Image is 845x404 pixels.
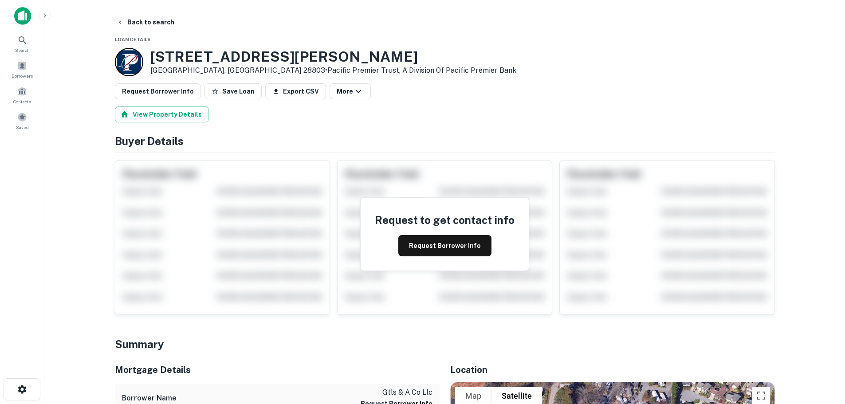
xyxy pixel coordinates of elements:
[398,235,491,256] button: Request Borrower Info
[265,83,326,99] button: Export CSV
[3,31,42,55] a: Search
[13,98,31,105] span: Contacts
[15,47,30,54] span: Search
[327,66,516,75] a: Pacific Premier Trust, A Division Of Pacific Premier Bank
[150,65,516,76] p: [GEOGRAPHIC_DATA], [GEOGRAPHIC_DATA] 28803 •
[115,37,151,42] span: Loan Details
[801,333,845,376] iframe: Chat Widget
[115,336,775,352] h4: Summary
[14,7,31,25] img: capitalize-icon.png
[361,387,432,398] p: gtls & a co llc
[3,57,42,81] a: Borrowers
[3,83,42,107] a: Contacts
[204,83,262,99] button: Save Loan
[375,212,515,228] h4: Request to get contact info
[12,72,33,79] span: Borrowers
[115,363,440,377] h5: Mortgage Details
[3,109,42,133] a: Saved
[450,363,775,377] h5: Location
[330,83,371,99] button: More
[115,83,201,99] button: Request Borrower Info
[115,106,209,122] button: View Property Details
[16,124,29,131] span: Saved
[113,14,178,30] button: Back to search
[150,48,516,65] h3: [STREET_ADDRESS][PERSON_NAME]
[115,133,775,149] h4: Buyer Details
[122,393,177,404] h6: Borrower Name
